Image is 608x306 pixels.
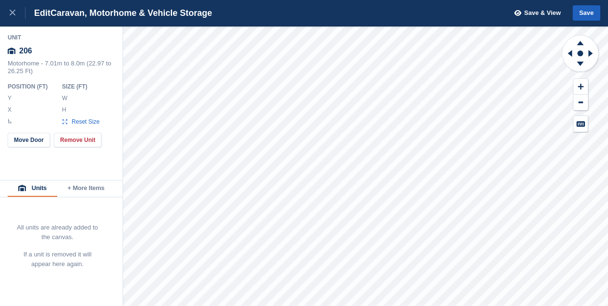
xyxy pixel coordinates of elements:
label: W [62,94,67,102]
span: Reset Size [71,117,100,126]
div: Unit [8,34,115,41]
p: All units are already added to the canvas. [16,223,99,242]
button: Zoom Out [573,95,588,111]
button: + More Items [57,180,115,197]
button: Save & View [509,5,561,21]
label: Y [8,94,12,102]
button: Move Door [8,133,50,147]
div: Motorhome - 7.01m to 8.0m (22.97 to 26.25 Ft) [8,60,115,80]
div: 206 [8,42,115,60]
div: Position ( FT ) [8,83,54,90]
button: Zoom In [573,79,588,95]
span: Save & View [524,8,560,18]
label: H [62,106,67,114]
label: X [8,106,12,114]
p: If a unit is removed it will appear here again. [16,250,99,269]
button: Save [572,5,600,21]
button: Keyboard Shortcuts [573,116,588,132]
div: Edit Caravan, Motorhome & Vehicle Storage [25,7,212,19]
div: Size ( FT ) [62,83,104,90]
button: Remove Unit [54,133,101,147]
button: Units [8,180,57,197]
img: angle-icn.0ed2eb85.svg [8,119,12,123]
